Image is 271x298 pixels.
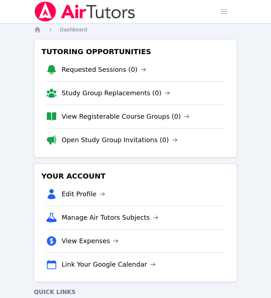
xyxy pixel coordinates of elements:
a: Open Study Group Invitations (0) [62,135,178,145]
nav: Breadcrumb [34,26,237,33]
a: Dashboard [60,26,87,33]
a: View Expenses [62,236,119,246]
a: Link Your Google Calendar [62,259,156,269]
h3: Your Account [40,170,231,183]
h4: Quick Links [34,288,237,297]
a: Edit Profile [62,189,105,199]
a: View Registerable Course Groups (0) [62,111,190,122]
h3: Tutoring Opportunities [40,45,231,58]
a: Study Group Replacements (0) [62,88,170,98]
a: Requested Sessions (0) [62,65,146,75]
a: Manage Air Tutors Subjects [62,212,159,223]
span: Dashboard [60,27,87,32]
img: Air Tutors [34,1,136,22]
